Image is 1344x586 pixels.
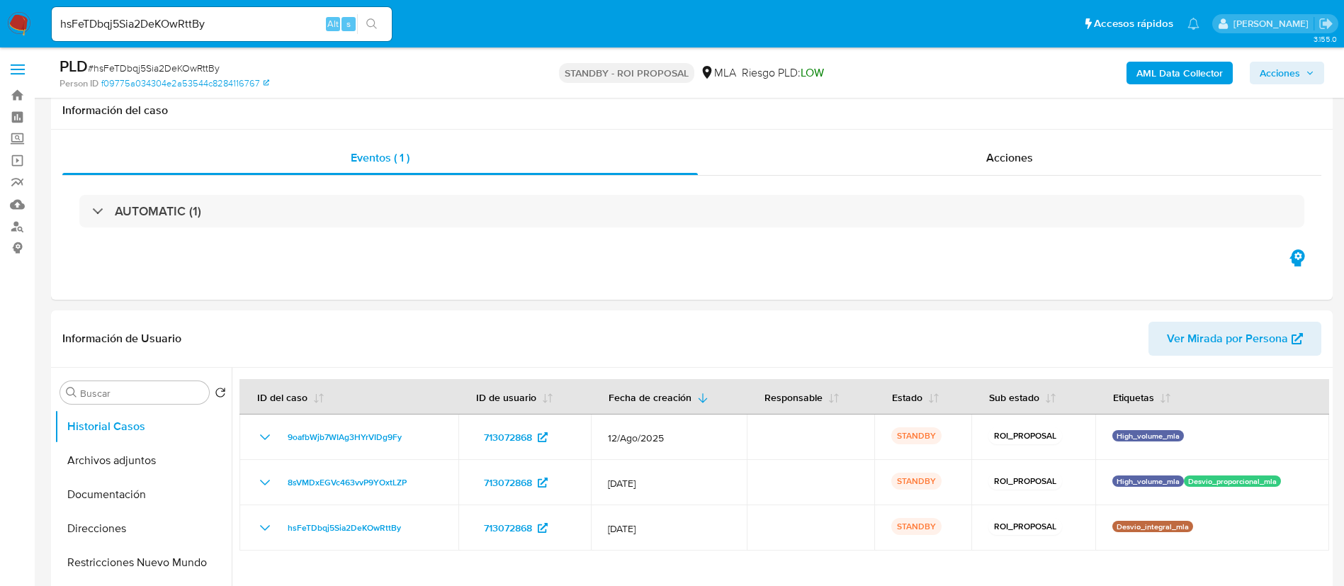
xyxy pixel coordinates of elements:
button: search-icon [357,14,386,34]
button: Restricciones Nuevo Mundo [55,546,232,580]
button: Archivos adjuntos [55,444,232,478]
span: LOW [801,64,824,81]
span: Ver Mirada por Persona [1167,322,1288,356]
span: # hsFeTDbqj5Sia2DeKOwRttBy [88,61,220,75]
div: MLA [700,65,736,81]
p: nicolas.duclosson@mercadolibre.com [1233,17,1314,30]
span: Acciones [986,150,1033,166]
a: f09775a034304e2a53544c8284116767 [101,77,269,90]
button: Historial Casos [55,410,232,444]
b: AML Data Collector [1136,62,1223,84]
input: Buscar [80,387,203,400]
a: Salir [1318,16,1333,31]
a: Notificaciones [1187,18,1199,30]
p: STANDBY - ROI PROPOSAL [559,63,694,83]
button: Ver Mirada por Persona [1148,322,1321,356]
span: Riesgo PLD: [742,65,824,81]
b: PLD [60,55,88,77]
button: Documentación [55,478,232,512]
h1: Información de Usuario [62,332,181,346]
button: Direcciones [55,512,232,546]
button: Acciones [1250,62,1324,84]
button: Volver al orden por defecto [215,387,226,402]
span: Acciones [1260,62,1300,84]
h1: Información del caso [62,103,1321,118]
button: AML Data Collector [1126,62,1233,84]
input: Buscar usuario o caso... [52,15,392,33]
b: Person ID [60,77,98,90]
h3: AUTOMATIC (1) [115,203,201,219]
span: Eventos ( 1 ) [351,150,410,166]
span: s [346,17,351,30]
button: Buscar [66,387,77,398]
div: AUTOMATIC (1) [79,195,1304,227]
span: Alt [327,17,339,30]
span: Accesos rápidos [1094,16,1173,31]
